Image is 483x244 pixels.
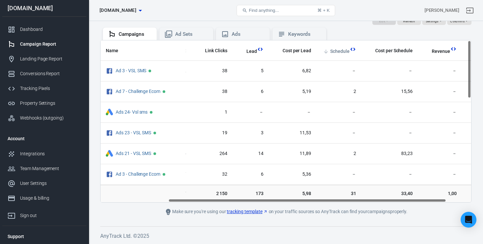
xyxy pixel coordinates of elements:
[163,173,165,176] span: Active
[149,70,151,72] span: Active
[423,130,457,136] span: －
[196,150,227,157] span: 264
[2,146,86,161] a: Integrations
[106,48,127,54] span: Name
[426,18,439,24] span: Settings
[196,171,227,178] span: 32
[2,22,86,37] a: Dashboard
[20,55,81,62] div: Landing Page Report
[375,48,413,54] span: Cost per Schedule
[2,111,86,125] a: Webhooks (outgoing)
[20,180,81,187] div: User Settings
[232,31,264,38] div: Ads
[20,115,81,122] div: Webhooks (outgoing)
[20,212,81,219] div: Sign out
[274,47,311,55] span: The average cost for each "Lead" event
[274,190,311,197] span: 5,98
[322,171,356,178] span: －
[116,172,161,176] span: Ad 3 - Challenge Ecom
[238,109,264,116] span: －
[2,131,86,146] li: Account
[163,90,165,93] span: Active
[196,68,227,74] span: 38
[2,191,86,206] a: Usage & billing
[246,48,257,55] span: Lead
[322,130,356,136] span: －
[432,47,450,55] span: Total revenue calculated by AnyTrack.
[322,88,356,95] span: 2
[423,150,457,157] span: －
[2,37,86,52] a: Campaign Report
[450,18,465,24] span: Columns
[116,171,160,177] a: Ad 3 - Challenge Ecom
[423,47,450,55] span: Total revenue calculated by AnyTrack.
[150,111,152,114] span: Active
[238,190,264,197] span: 173
[322,48,350,55] span: Schedule
[238,88,264,95] span: 6
[196,88,227,95] span: 38
[423,68,457,74] span: －
[322,150,356,157] span: 2
[175,31,208,38] div: Ad Sets
[274,171,311,178] span: 5,36
[196,47,227,55] span: The number of clicks on links within the ad that led to advertiser-specified destinations
[274,130,311,136] span: 11,53
[106,129,113,137] svg: Facebook Ads
[205,48,227,54] span: Link Clicks
[238,48,257,55] span: Lead
[97,4,144,16] button: [DOMAIN_NAME]
[367,88,413,95] span: 15,56
[153,152,156,155] span: Active
[116,68,147,73] span: Ad 3 - VSL SMS
[106,150,113,158] div: Google Ads
[100,232,471,240] h6: AnyTrack Ltd. © 2025
[2,66,86,81] a: Conversions Report
[106,109,113,116] div: Google Ads
[288,31,321,38] div: Keywords
[20,100,81,107] div: Property Settings
[423,109,457,116] span: －
[403,18,415,24] span: Refresh
[205,47,227,55] span: The number of clicks on links within the ad that led to advertiser-specified destinations
[423,171,457,178] span: －
[20,195,81,202] div: Usage & billing
[283,47,311,55] span: The average cost for each "Lead" event
[350,46,356,53] svg: This column is calculated from AnyTrack real-time data
[2,176,86,191] a: User Settings
[2,96,86,111] a: Property Settings
[116,109,148,115] a: Ads 24- Vsl sms
[20,26,81,33] div: Dashboard
[196,130,227,136] span: 19
[2,5,86,11] div: [DOMAIN_NAME]
[462,3,478,18] a: Sign out
[274,68,311,74] span: 6,82
[367,47,413,55] span: The average cost for each "Schedule" event
[274,88,311,95] span: 5,19
[227,208,267,215] a: tracking template
[116,151,152,156] span: Ads 21 - VSL SMS
[2,81,86,96] a: Tracking Pixels
[367,190,413,197] span: 33,40
[249,8,279,13] span: Find anything...
[100,6,136,14] span: selfmadeprogram.com
[238,150,264,157] span: 14
[432,48,450,55] span: Revenue
[367,171,413,178] span: －
[119,31,151,38] div: Campaigns
[367,130,413,136] span: －
[274,109,311,116] span: －
[20,165,81,172] div: Team Management
[20,150,81,157] div: Integrations
[116,89,161,94] span: Ad 7 - Challenge Ecom
[2,52,86,66] a: Landing Page Report
[423,190,457,197] span: 1,00
[461,212,476,228] div: Open Intercom Messenger
[274,150,311,157] span: 11,89
[367,109,413,116] span: －
[116,110,149,114] span: Ads 24- Vsl sms
[106,170,113,178] svg: Facebook Ads
[116,89,160,94] a: Ad 7 - Challenge Ecom
[322,109,356,116] span: －
[116,151,151,156] a: Ads 21 - VSL SMS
